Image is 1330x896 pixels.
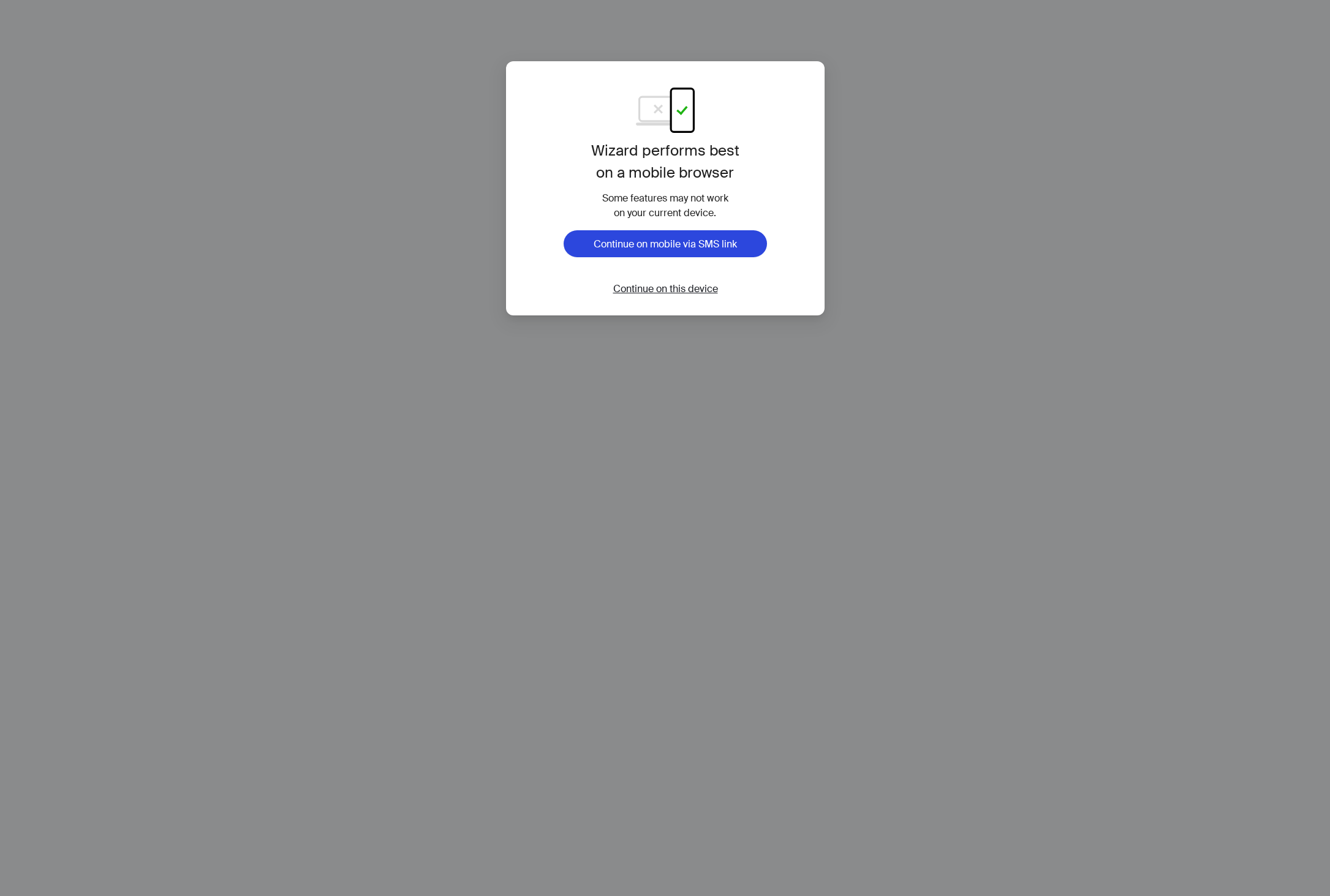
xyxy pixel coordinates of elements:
[603,282,727,296] button: Continue on this device
[564,230,767,257] button: Continue on mobile via SMS link
[553,140,777,184] h1: Wizard performs best on a mobile browser
[553,191,777,220] div: Some features may not work on your current device.
[613,282,717,295] span: Continue on this device
[594,238,737,250] span: Continue on mobile via SMS link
